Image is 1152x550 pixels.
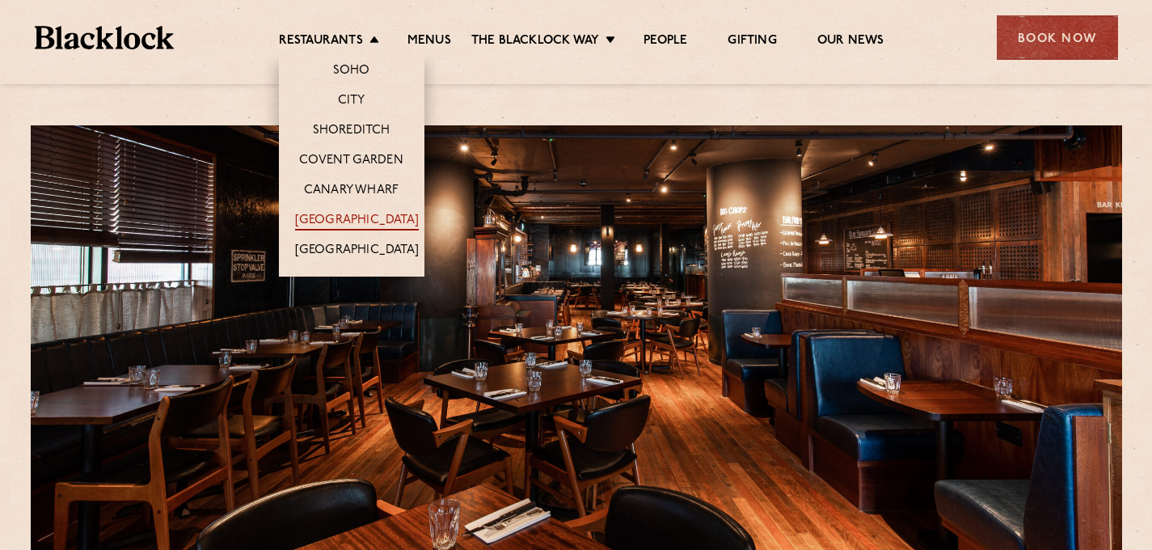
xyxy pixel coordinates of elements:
[304,183,399,201] a: Canary Wharf
[333,63,370,81] a: Soho
[817,33,884,51] a: Our News
[338,93,365,111] a: City
[35,26,175,49] img: BL_Textured_Logo-footer-cropped.svg
[471,33,599,51] a: The Blacklock Way
[407,33,451,51] a: Menus
[313,123,390,141] a: Shoreditch
[279,33,363,51] a: Restaurants
[644,33,687,51] a: People
[295,243,419,260] a: [GEOGRAPHIC_DATA]
[299,153,403,171] a: Covent Garden
[295,213,419,231] a: [GEOGRAPHIC_DATA]
[997,15,1118,60] div: Book Now
[728,33,776,51] a: Gifting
